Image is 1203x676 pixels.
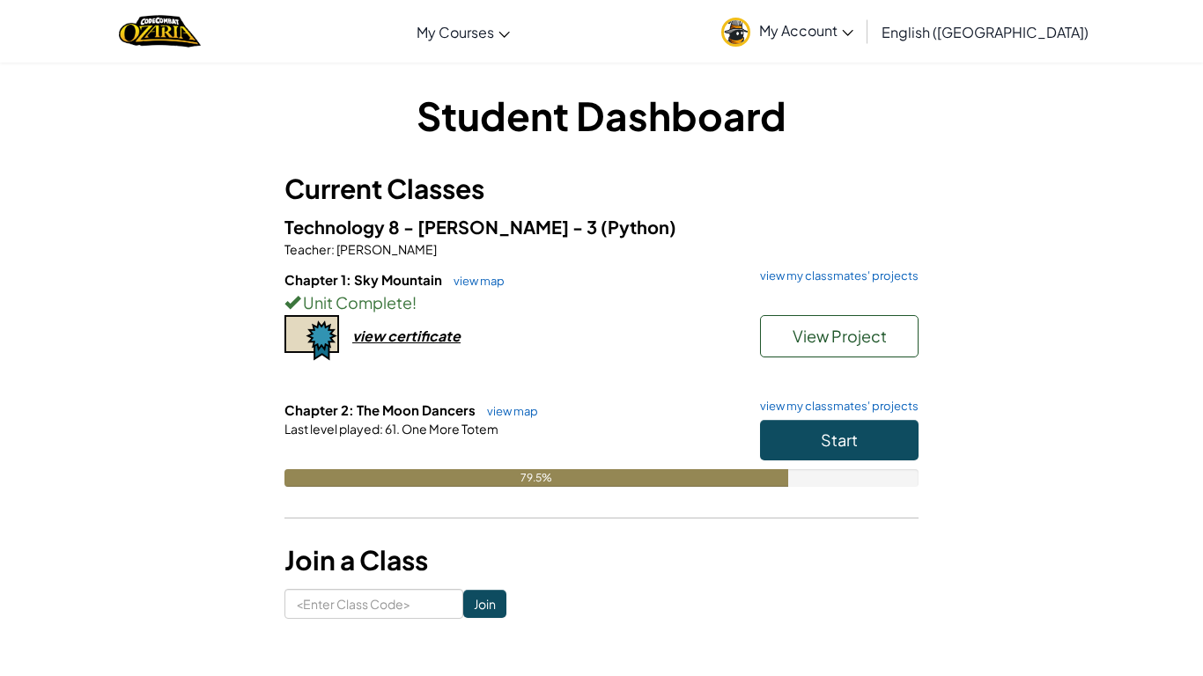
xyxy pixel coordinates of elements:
[759,21,853,40] span: My Account
[284,589,463,619] input: <Enter Class Code>
[331,241,335,257] span: :
[284,241,331,257] span: Teacher
[284,216,601,238] span: Technology 8 - [PERSON_NAME] - 3
[412,292,417,312] span: !
[400,421,498,437] span: One More Totem
[284,401,478,418] span: Chapter 2: The Moon Dancers
[119,13,201,49] img: Home
[760,420,919,460] button: Start
[751,400,919,412] a: view my classmates' projects
[721,18,750,47] img: avatar
[793,326,887,346] span: View Project
[821,430,858,450] span: Start
[119,13,201,49] a: Ozaria by CodeCombat logo
[284,327,461,345] a: view certificate
[284,315,339,361] img: certificate-icon.png
[284,469,788,487] div: 79.5%
[284,169,919,209] h3: Current Classes
[751,270,919,282] a: view my classmates' projects
[383,421,400,437] span: 61.
[284,271,445,288] span: Chapter 1: Sky Mountain
[284,540,919,580] h3: Join a Class
[284,88,919,143] h1: Student Dashboard
[712,4,862,59] a: My Account
[380,421,383,437] span: :
[463,590,506,618] input: Join
[352,327,461,345] div: view certificate
[601,216,676,238] span: (Python)
[873,8,1097,55] a: English ([GEOGRAPHIC_DATA])
[445,274,505,288] a: view map
[335,241,437,257] span: [PERSON_NAME]
[284,421,380,437] span: Last level played
[478,404,538,418] a: view map
[417,23,494,41] span: My Courses
[760,315,919,357] button: View Project
[408,8,519,55] a: My Courses
[300,292,412,312] span: Unit Complete
[882,23,1089,41] span: English ([GEOGRAPHIC_DATA])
